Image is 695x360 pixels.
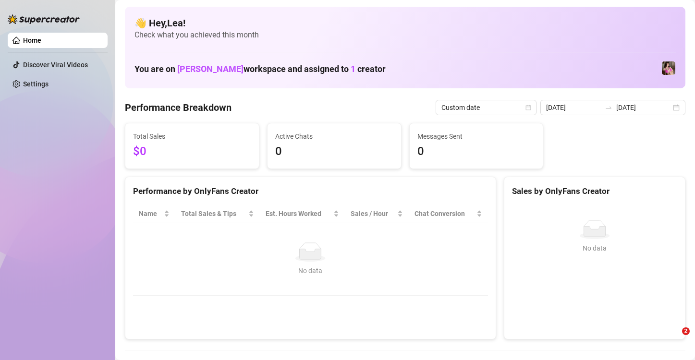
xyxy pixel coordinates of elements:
a: Settings [23,80,49,88]
div: No data [516,243,673,253]
span: Active Chats [275,131,393,142]
h1: You are on workspace and assigned to creator [134,64,386,74]
span: Messages Sent [417,131,536,142]
div: Sales by OnlyFans Creator [512,185,677,198]
a: Discover Viral Videos [23,61,88,69]
div: Performance by OnlyFans Creator [133,185,488,198]
h4: Performance Breakdown [125,101,232,114]
span: 2 [682,327,690,335]
span: swap-right [605,104,612,111]
h4: 👋 Hey, Lea ! [134,16,676,30]
th: Total Sales & Tips [175,204,260,223]
span: Check what you achieved this month [134,30,676,40]
div: No data [143,265,478,276]
span: Name [139,208,162,219]
iframe: Intercom live chat [662,327,685,350]
div: Est. Hours Worked [266,208,331,219]
span: Sales / Hour [351,208,396,219]
span: Total Sales [133,131,251,142]
a: Home [23,36,41,44]
span: 0 [275,143,393,161]
th: Sales / Hour [345,204,409,223]
span: to [605,104,612,111]
th: Name [133,204,175,223]
span: 0 [417,143,536,161]
span: Chat Conversion [415,208,474,219]
span: [PERSON_NAME] [177,64,244,74]
span: Custom date [441,100,531,115]
span: Total Sales & Tips [181,208,246,219]
span: calendar [525,105,531,110]
input: Start date [546,102,601,113]
span: $0 [133,143,251,161]
img: Nanner [662,61,675,75]
th: Chat Conversion [409,204,488,223]
img: logo-BBDzfeDw.svg [8,14,80,24]
span: 1 [351,64,355,74]
input: End date [616,102,671,113]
